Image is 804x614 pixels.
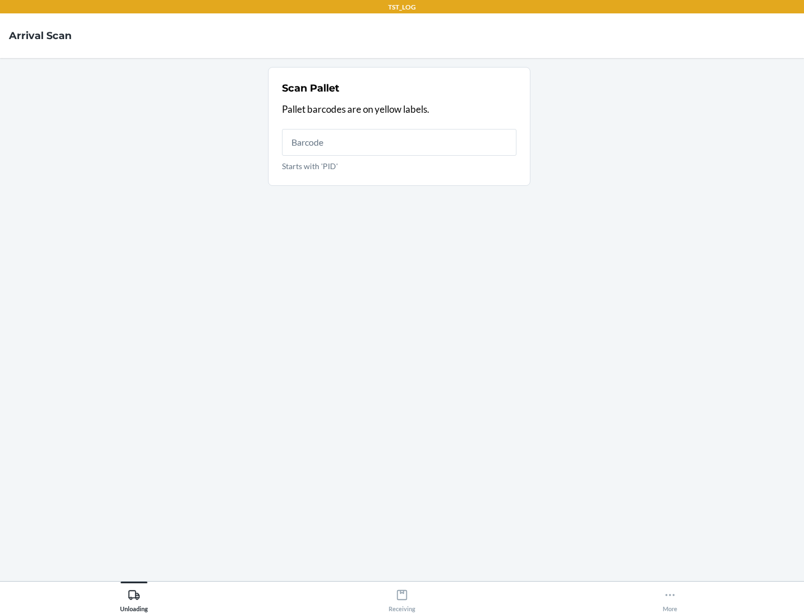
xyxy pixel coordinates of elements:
p: Pallet barcodes are on yellow labels. [282,102,516,117]
p: Starts with 'PID' [282,160,516,172]
h4: Arrival Scan [9,28,71,43]
button: Receiving [268,582,536,612]
h2: Scan Pallet [282,81,339,95]
button: More [536,582,804,612]
input: Starts with 'PID' [282,129,516,156]
div: Receiving [389,584,415,612]
div: Unloading [120,584,148,612]
div: More [663,584,677,612]
p: TST_LOG [388,2,416,12]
